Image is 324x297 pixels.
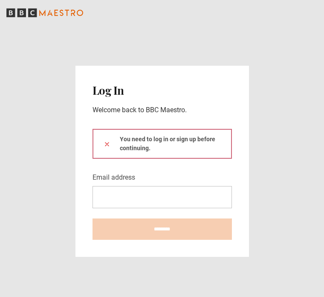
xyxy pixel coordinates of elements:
[93,83,232,98] h2: Log In
[93,105,232,115] p: Welcome back to BBC Maestro.
[6,6,83,19] svg: BBC Maestro
[93,172,135,183] label: Email address
[93,129,232,159] div: You need to log in or sign up before continuing.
